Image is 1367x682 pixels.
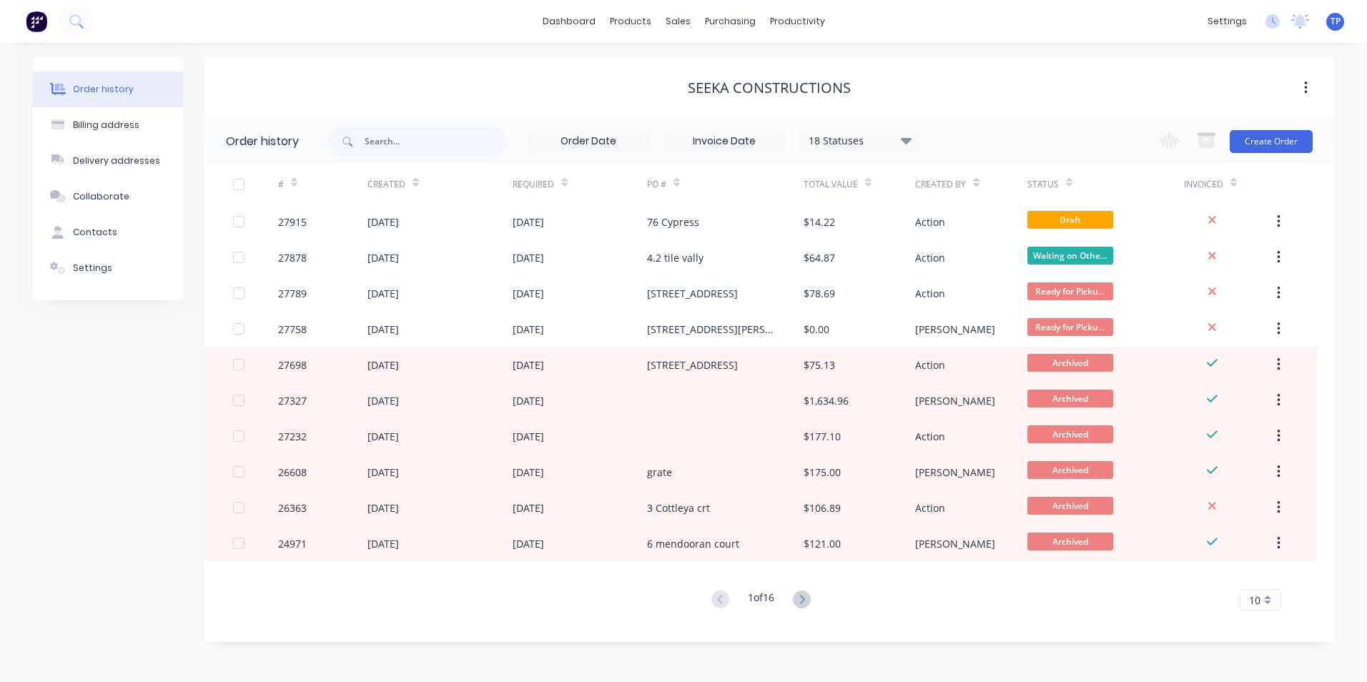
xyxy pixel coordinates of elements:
[513,286,544,301] div: [DATE]
[804,178,858,191] div: Total Value
[513,429,544,444] div: [DATE]
[278,393,307,408] div: 27327
[915,286,945,301] div: Action
[367,465,399,480] div: [DATE]
[73,262,112,275] div: Settings
[278,500,307,515] div: 26363
[804,214,835,229] div: $14.22
[536,11,603,32] a: dashboard
[367,178,405,191] div: Created
[915,357,945,372] div: Action
[33,179,183,214] button: Collaborate
[33,71,183,107] button: Order history
[33,250,183,286] button: Settings
[278,286,307,301] div: 27789
[73,190,129,203] div: Collaborate
[1184,178,1223,191] div: Invoiced
[647,536,739,551] div: 6 mendooran court
[278,322,307,337] div: 27758
[278,536,307,551] div: 24971
[513,214,544,229] div: [DATE]
[647,322,775,337] div: [STREET_ADDRESS][PERSON_NAME]
[513,322,544,337] div: [DATE]
[647,465,672,480] div: grate
[647,214,699,229] div: 76 Cypress
[698,11,763,32] div: purchasing
[1027,282,1113,300] span: Ready for Picku...
[367,214,399,229] div: [DATE]
[915,500,945,515] div: Action
[647,357,738,372] div: [STREET_ADDRESS]
[763,11,832,32] div: productivity
[367,322,399,337] div: [DATE]
[513,500,544,515] div: [DATE]
[1027,211,1113,229] span: Draft
[915,322,995,337] div: [PERSON_NAME]
[915,465,995,480] div: [PERSON_NAME]
[1027,497,1113,515] span: Archived
[278,178,284,191] div: #
[1318,633,1353,668] iframe: Intercom live chat
[1027,390,1113,407] span: Archived
[367,429,399,444] div: [DATE]
[365,127,506,156] input: Search...
[647,250,704,265] div: 4.2 tile vally
[1027,354,1113,372] span: Archived
[367,286,399,301] div: [DATE]
[367,536,399,551] div: [DATE]
[647,178,666,191] div: PO #
[73,226,117,239] div: Contacts
[804,393,849,408] div: $1,634.96
[278,465,307,480] div: 26608
[804,250,835,265] div: $64.87
[513,357,544,372] div: [DATE]
[658,11,698,32] div: sales
[1184,164,1273,204] div: Invoiced
[1200,11,1254,32] div: settings
[1027,425,1113,443] span: Archived
[804,164,915,204] div: Total Value
[748,590,774,611] div: 1 of 16
[1027,533,1113,550] span: Archived
[528,131,648,152] input: Order Date
[33,143,183,179] button: Delivery addresses
[804,429,841,444] div: $177.10
[915,536,995,551] div: [PERSON_NAME]
[1027,318,1113,336] span: Ready for Picku...
[603,11,658,32] div: products
[26,11,47,32] img: Factory
[915,214,945,229] div: Action
[73,154,160,167] div: Delivery addresses
[513,250,544,265] div: [DATE]
[915,393,995,408] div: [PERSON_NAME]
[367,500,399,515] div: [DATE]
[915,250,945,265] div: Action
[1230,130,1313,153] button: Create Order
[367,250,399,265] div: [DATE]
[513,536,544,551] div: [DATE]
[1249,593,1260,608] span: 10
[647,164,804,204] div: PO #
[915,178,966,191] div: Created By
[513,164,647,204] div: Required
[367,164,513,204] div: Created
[226,133,299,150] div: Order history
[804,357,835,372] div: $75.13
[804,465,841,480] div: $175.00
[800,133,920,149] div: 18 Statuses
[513,465,544,480] div: [DATE]
[1331,15,1341,28] span: TP
[278,429,307,444] div: 27232
[804,536,841,551] div: $121.00
[915,429,945,444] div: Action
[278,250,307,265] div: 27878
[1027,164,1184,204] div: Status
[278,214,307,229] div: 27915
[804,286,835,301] div: $78.69
[367,357,399,372] div: [DATE]
[915,164,1027,204] div: Created By
[33,107,183,143] button: Billing address
[367,393,399,408] div: [DATE]
[1027,178,1059,191] div: Status
[804,500,841,515] div: $106.89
